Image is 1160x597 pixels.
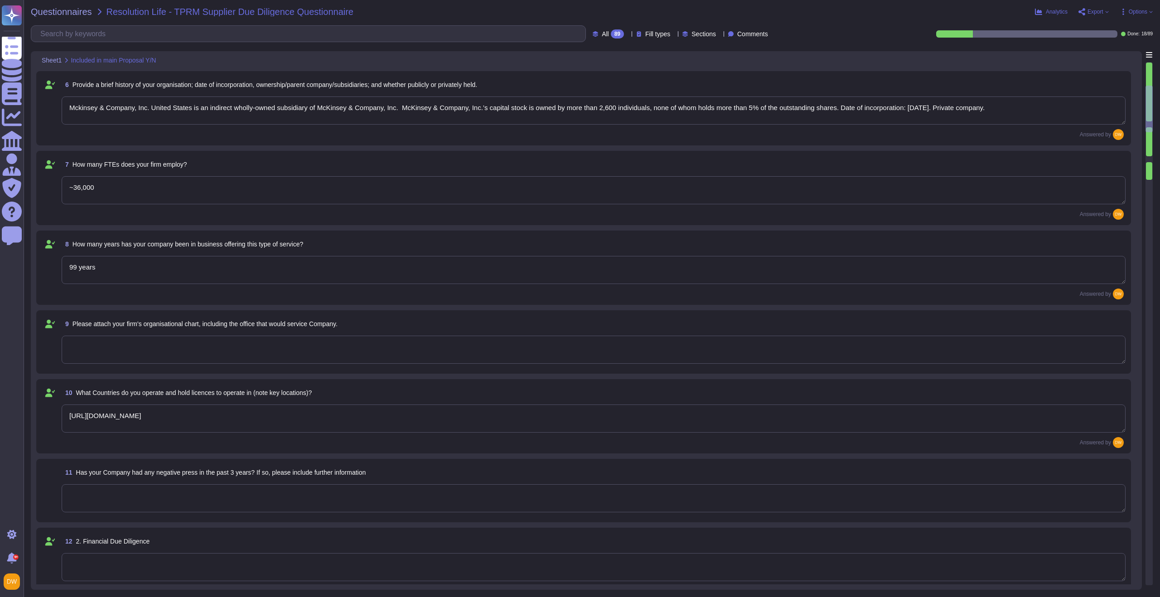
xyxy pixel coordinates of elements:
span: Please attach your firm's organisational chart, including the office that would service Company. [72,320,338,327]
span: Included in main Proposal Y/N [71,57,156,63]
textarea: 99 years [62,256,1126,284]
span: Answered by [1080,132,1111,137]
span: Sections [691,31,716,37]
span: 6 [62,82,69,88]
button: Analytics [1035,8,1068,15]
span: 11 [62,469,72,476]
span: 12 [62,538,72,544]
span: How many years has your company been in business offering this type of service? [72,241,303,248]
span: Has your Company had any negative press in the past 3 years? If so, please include further inform... [76,469,366,476]
span: All [602,31,609,37]
span: Done: [1127,32,1140,36]
span: Analytics [1046,9,1068,14]
span: Questionnaires [31,7,92,16]
img: user [1113,437,1124,448]
span: Answered by [1080,440,1111,445]
span: How many FTEs does your firm employ? [72,161,187,168]
span: 7 [62,161,69,168]
span: 2. Financial Due Diligence [76,538,150,545]
textarea: ~36,000 [62,176,1126,204]
span: 18 / 89 [1141,32,1153,36]
img: user [4,573,20,590]
span: Fill types [645,31,670,37]
div: 89 [611,29,624,39]
span: 9 [62,321,69,327]
img: user [1113,129,1124,140]
span: Answered by [1080,291,1111,297]
span: Sheet1 [42,57,62,63]
input: Search by keywords [36,26,585,42]
button: user [2,572,26,592]
span: Export [1087,9,1103,14]
img: user [1113,289,1124,299]
div: 9+ [13,554,19,560]
img: user [1113,209,1124,220]
span: 10 [62,390,72,396]
span: Resolution Life - TPRM Supplier Due Diligence Questionnaire [106,7,353,16]
span: Comments [737,31,768,37]
textarea: Mckinsey & Company, Inc. United States is an indirect wholly-owned subsidiary of McKinsey & Compa... [62,96,1126,125]
span: Answered by [1080,212,1111,217]
span: What Countries do you operate and hold licences to operate in (note key locations)? [76,389,312,396]
span: Provide a brief history of your organisation; date of incorporation, ownership/parent company/sub... [72,81,477,88]
span: Options [1129,9,1147,14]
span: 8 [62,241,69,247]
textarea: [URL][DOMAIN_NAME] [62,404,1126,433]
